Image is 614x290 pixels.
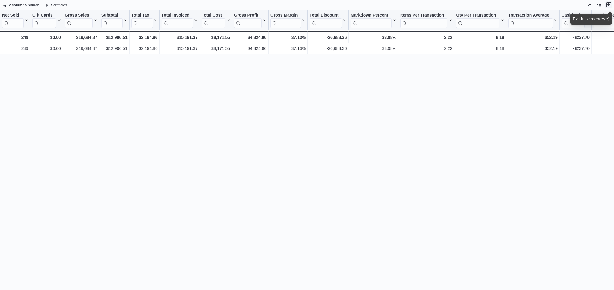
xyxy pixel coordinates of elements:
[310,13,347,28] button: Total Discount
[600,17,608,22] kbd: esc
[351,13,391,18] div: Markdown Percent
[351,45,396,52] div: 33.98%
[202,45,230,52] div: $8,171.55
[101,13,128,28] button: Subtotal
[162,13,193,18] div: Total Invoiced
[400,13,448,18] div: Items Per Transaction
[101,34,128,41] div: $12,996.51
[270,13,301,28] div: Gross Margin
[2,45,28,52] div: 249
[400,45,452,52] div: 2.22
[131,34,158,41] div: $2,194.86
[310,34,347,41] div: -$6,688.36
[270,45,306,52] div: 37.13%
[65,13,93,28] div: Gross Sales
[605,1,612,8] button: Exit fullscreen
[32,13,56,18] div: Gift Cards
[202,34,230,41] div: $8,171.55
[310,45,347,52] div: -$6,688.36
[65,34,97,41] div: $19,684.87
[0,2,42,9] button: 2 columns hidden
[51,3,67,8] span: Sort fields
[162,13,198,28] button: Total Invoiced
[310,13,342,18] div: Total Discount
[586,2,593,9] button: Keyboard shortcuts
[202,13,230,28] button: Total Cost
[310,13,342,28] div: Total Discount
[234,45,266,52] div: $4,824.96
[270,13,301,18] div: Gross Margin
[131,13,158,28] button: Total Tax
[131,13,153,28] div: Total Tax
[456,45,504,52] div: 8.18
[456,13,504,28] button: Qty Per Transaction
[456,13,499,18] div: Qty Per Transaction
[234,13,262,18] div: Gross Profit
[573,16,609,22] div: Exit fullscreen ( )
[2,13,24,28] div: Net Sold
[131,45,158,52] div: $2,194.86
[456,34,504,41] div: 8.18
[400,13,448,28] div: Items Per Transaction
[2,13,28,28] button: Net Sold
[562,34,590,41] div: -$237.70
[562,13,585,28] div: Cashback
[32,34,61,41] div: $0.00
[562,13,585,18] div: Cashback
[234,13,262,28] div: Gross Profit
[351,34,396,41] div: 33.98%
[508,13,553,18] div: Transaction Average
[101,13,123,28] div: Subtotal
[162,45,198,52] div: $15,191.37
[32,13,56,28] div: Gift Card Sales
[270,34,306,41] div: 37.13%
[270,13,306,28] button: Gross Margin
[400,34,452,41] div: 2.22
[596,2,603,9] button: Display options
[9,3,39,8] span: 2 columns hidden
[101,13,123,18] div: Subtotal
[508,13,553,28] div: Transaction Average
[65,13,93,18] div: Gross Sales
[131,13,153,18] div: Total Tax
[101,45,128,52] div: $12,996.51
[65,13,97,28] button: Gross Sales
[400,13,452,28] button: Items Per Transaction
[351,13,391,28] div: Markdown Percent
[234,34,266,41] div: $4,824.96
[508,45,558,52] div: $52.19
[202,13,225,28] div: Total Cost
[32,13,61,28] button: Gift Cards
[202,13,225,18] div: Total Cost
[162,13,193,28] div: Total Invoiced
[65,45,97,52] div: $19,684.87
[562,13,590,28] button: Cashback
[234,13,266,28] button: Gross Profit
[32,45,61,52] div: $0.00
[43,2,69,9] button: Sort fields
[2,34,28,41] div: 249
[508,13,558,28] button: Transaction Average
[456,13,499,28] div: Qty Per Transaction
[2,13,24,18] div: Net Sold
[351,13,396,28] button: Markdown Percent
[562,45,590,52] div: -$237.70
[162,34,198,41] div: $15,191.37
[508,34,558,41] div: $52.19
